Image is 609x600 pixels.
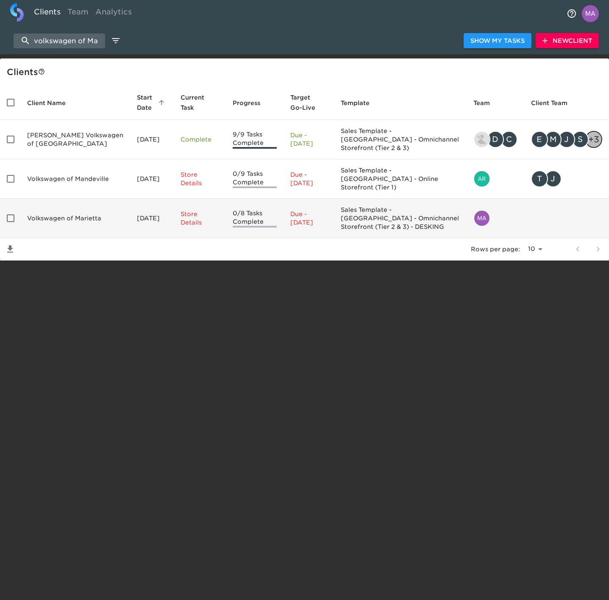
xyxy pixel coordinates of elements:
p: Due - [DATE] [290,210,328,227]
img: ari.frost@roadster.com [474,171,489,186]
td: 0/9 Tasks Complete [226,159,284,199]
svg: This is a list of all of your clients and clients shared with you [38,68,45,75]
span: Client Name [27,98,77,108]
td: [PERSON_NAME] Volkswagen of [GEOGRAPHIC_DATA] [20,120,130,159]
div: J [545,170,562,187]
span: Current Task [181,92,219,113]
input: search [14,33,105,48]
div: + 3 [585,131,602,148]
p: Complete [181,135,219,144]
div: trevor.walker@mac.com, jason.peltz@wmcauto.com [531,170,602,187]
p: Rows per page: [471,245,520,253]
td: [DATE] [130,199,174,238]
td: 9/9 Tasks Complete [226,120,284,159]
td: Sales Template - [GEOGRAPHIC_DATA] - Online Storefront (Tier 1) [334,159,467,199]
div: M [545,131,562,148]
td: [DATE] [130,159,174,199]
a: Analytics [92,3,135,24]
div: ari.frost@roadster.com [473,170,517,187]
a: Team [64,3,92,24]
a: Clients [31,3,64,24]
select: rows per page [523,243,545,256]
span: Client Team [531,98,578,108]
span: Template [341,98,381,108]
td: [DATE] [130,120,174,159]
img: Profile [582,5,599,22]
div: J [558,131,575,148]
div: matthew.grajales@cdk.com [473,210,517,227]
div: C [501,131,517,148]
button: NewClient [536,33,599,49]
td: 0/8 Tasks Complete [226,199,284,238]
span: Target Go-Live [290,92,328,113]
div: E [531,131,548,148]
span: Show My Tasks [470,36,525,46]
span: New Client [542,36,592,46]
div: D [487,131,504,148]
p: Store Details [181,170,219,187]
div: lowell@roadster.com, david.oquinn@roadster.com, courtney.branch@roadster.com [473,131,517,148]
button: notifications [562,3,582,24]
img: matthew.grajales@cdk.com [474,211,489,226]
div: T [531,170,548,187]
p: Due - [DATE] [290,131,328,148]
span: Team [473,98,501,108]
span: Start Date [137,92,167,113]
td: Volkswagen of Mandeville [20,159,130,199]
div: emmir.quiroga@lindsayvw.com, mdimitrova@lindsayvw.com, jholloway@lindsayvw.com, sean.deal@lindsay... [531,131,602,148]
button: edit [108,33,123,48]
span: Calculated based on the start date and the duration of all Tasks contained in this Hub. [290,92,317,113]
button: Show My Tasks [464,33,531,49]
td: Volkswagen of Marietta [20,199,130,238]
span: Progress [233,98,271,108]
img: lowell@roadster.com [474,132,489,147]
p: Store Details [181,210,219,227]
td: Sales Template - [GEOGRAPHIC_DATA] - Omnichannel Storefront (Tier 2 & 3) [334,120,467,159]
td: Sales Template - [GEOGRAPHIC_DATA] - Omnichannel Storefront (Tier 2 & 3) - DESKING [334,199,467,238]
img: logo [10,3,24,22]
p: Due - [DATE] [290,170,328,187]
span: This is the next Task in this Hub that should be completed [181,92,208,113]
div: S [572,131,589,148]
div: Client s [7,65,606,79]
